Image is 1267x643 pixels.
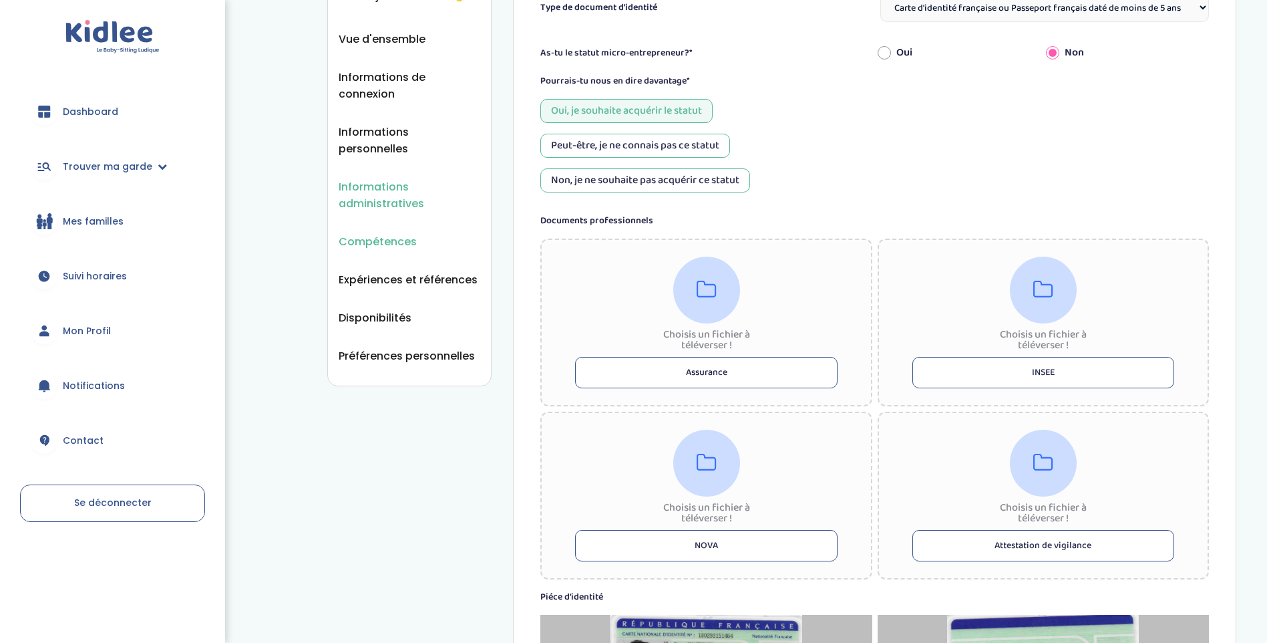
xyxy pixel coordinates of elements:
label: Pourrais-tu nous en dire davantage* [540,74,690,88]
span: Mon Profil [63,324,111,338]
button: Informations de connexion [339,69,480,102]
span: Se déconnecter [74,496,152,509]
img: logo.svg [65,20,160,54]
div: Non, je ne souhaite pas acquérir ce statut [540,168,750,192]
label: Documents professionnels [540,214,1209,228]
label: Non [1065,45,1084,61]
button: Informations administratives [339,178,480,212]
span: Dashboard [63,105,118,119]
a: Trouver ma garde [20,142,205,190]
span: Trouver ma garde [63,160,152,174]
div: Choisis un fichier à téléverser ! [988,503,1098,524]
button: Disponibilités [339,309,411,326]
span: Notifications [63,379,125,393]
div: Peut-être, je ne connais pas ce statut [540,134,730,158]
button: Préférences personnelles [339,348,475,364]
div: Choisis un fichier à téléverser ! [651,503,761,524]
span: Mes familles [63,215,124,229]
div: Choisis un fichier à téléverser ! [988,330,1098,351]
span: Suivi horaires [63,269,127,283]
button: NOVA [575,530,837,561]
button: Expériences et références [339,271,478,288]
button: Vue d'ensemble [339,31,425,47]
a: Suivi horaires [20,252,205,300]
label: As-tu le statut micro-entrepreneur?* [540,46,872,60]
label: Oui [896,45,912,61]
a: Contact [20,416,205,465]
a: Mon Profil [20,307,205,355]
label: Type de document d'identité [540,1,657,15]
a: Mes familles [20,197,205,245]
a: Dashboard [20,88,205,136]
button: Informations personnelles [339,124,480,157]
span: Contact [63,434,104,448]
button: INSEE [912,357,1174,388]
button: Compétences [339,233,417,250]
div: Choisis un fichier à téléverser ! [651,330,761,351]
a: Se déconnecter [20,485,205,522]
button: Attestation de vigilance [912,530,1174,561]
label: Piéce d’identité [540,590,1209,604]
button: Assurance [575,357,837,388]
div: Oui, je souhaite acquérir le statut [540,99,713,123]
a: Notifications [20,362,205,410]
